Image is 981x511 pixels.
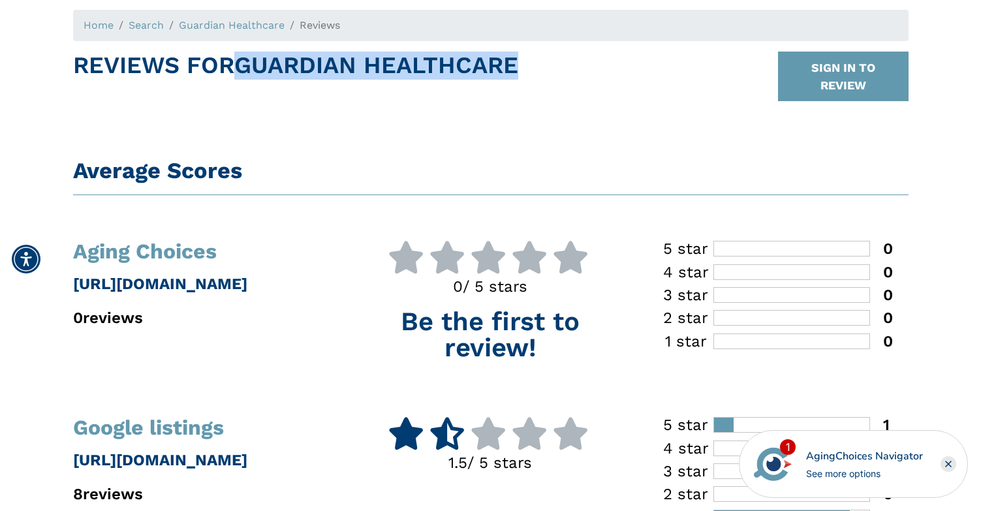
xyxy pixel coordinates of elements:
[358,275,623,298] p: 0 / 5 stars
[806,448,923,464] div: AgingChoices Navigator
[300,19,340,31] span: Reviews
[73,482,339,506] p: 8 reviews
[73,272,339,296] p: [URL][DOMAIN_NAME]
[358,451,623,474] p: 1.5 / 5 stars
[73,241,339,262] h1: Aging Choices
[870,287,893,303] div: 0
[870,310,893,326] div: 0
[778,52,909,101] button: SIGN IN TO REVIEW
[941,456,956,472] div: Close
[73,417,339,438] h1: Google listings
[658,417,713,433] div: 5 star
[358,309,623,361] p: Be the first to review!
[73,157,909,184] h1: Average Scores
[658,264,713,280] div: 4 star
[73,52,518,101] h1: Reviews For Guardian Healthcare
[73,10,909,41] nav: breadcrumb
[179,19,285,31] a: Guardian Healthcare
[73,306,339,330] p: 0 reviews
[12,245,40,273] div: Accessibility Menu
[658,241,713,256] div: 5 star
[84,19,114,31] a: Home
[870,333,893,349] div: 0
[870,417,890,433] div: 1
[658,310,713,326] div: 2 star
[658,463,713,479] div: 3 star
[780,439,796,455] div: 1
[806,467,923,480] div: See more options
[658,333,713,349] div: 1 star
[751,442,795,486] img: avatar
[658,486,713,502] div: 2 star
[658,441,713,456] div: 4 star
[73,448,339,472] p: [URL][DOMAIN_NAME]
[870,264,893,280] div: 0
[658,287,713,303] div: 3 star
[129,19,164,31] a: Search
[870,241,893,256] div: 0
